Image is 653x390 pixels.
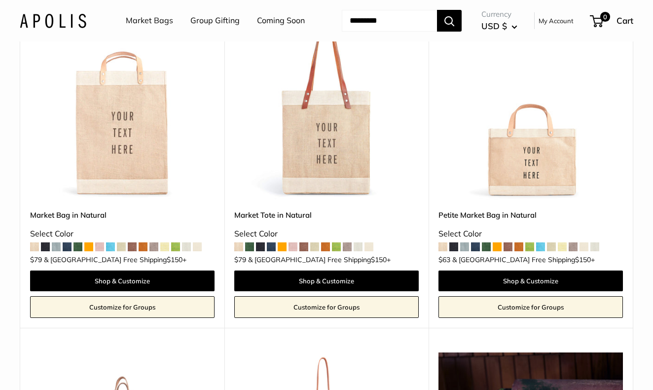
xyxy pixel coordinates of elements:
[438,296,623,318] a: Customize for Groups
[437,10,462,32] button: Search
[438,15,623,199] a: Petite Market Bag in Naturaldescription_Effortless style that elevates every moment
[30,296,215,318] a: Customize for Groups
[30,209,215,221] a: Market Bag in Natural
[257,13,305,28] a: Coming Soon
[126,13,173,28] a: Market Bags
[234,255,246,264] span: $79
[30,255,42,264] span: $79
[342,10,437,32] input: Search...
[234,209,419,221] a: Market Tote in Natural
[438,227,623,241] div: Select Color
[438,209,623,221] a: Petite Market Bag in Natural
[371,255,387,264] span: $150
[234,296,419,318] a: Customize for Groups
[452,256,595,263] span: & [GEOGRAPHIC_DATA] Free Shipping +
[438,255,450,264] span: $63
[30,15,215,199] img: Market Bag in Natural
[575,255,591,264] span: $150
[44,256,186,263] span: & [GEOGRAPHIC_DATA] Free Shipping +
[234,15,419,199] img: description_Make it yours with custom printed text.
[438,271,623,291] a: Shop & Customize
[591,13,633,29] a: 0 Cart
[481,21,507,31] span: USD $
[234,271,419,291] a: Shop & Customize
[438,15,623,199] img: Petite Market Bag in Natural
[234,15,419,199] a: description_Make it yours with custom printed text.description_The Original Market bag in its 4 n...
[30,227,215,241] div: Select Color
[481,18,517,34] button: USD $
[481,7,517,21] span: Currency
[248,256,391,263] span: & [GEOGRAPHIC_DATA] Free Shipping +
[617,15,633,26] span: Cart
[167,255,182,264] span: $150
[190,13,240,28] a: Group Gifting
[600,12,610,22] span: 0
[30,271,215,291] a: Shop & Customize
[30,15,215,199] a: Market Bag in NaturalMarket Bag in Natural
[20,13,86,28] img: Apolis
[539,15,574,27] a: My Account
[234,227,419,241] div: Select Color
